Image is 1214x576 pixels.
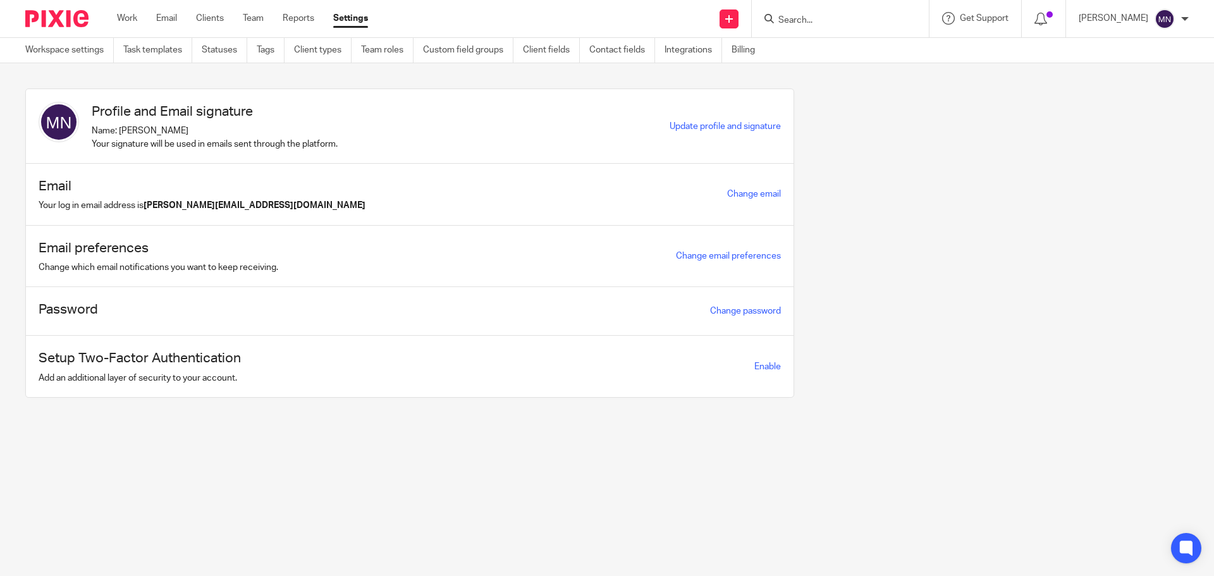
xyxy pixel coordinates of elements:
a: Work [117,12,137,25]
a: Update profile and signature [670,122,781,131]
a: Custom field groups [423,38,513,63]
a: Integrations [665,38,722,63]
a: Clients [196,12,224,25]
a: Workspace settings [25,38,114,63]
a: Reports [283,12,314,25]
a: Change password [710,307,781,316]
a: Tags [257,38,285,63]
span: Enable [754,362,781,371]
a: Team roles [361,38,414,63]
input: Search [777,15,891,27]
a: Settings [333,12,368,25]
a: Client fields [523,38,580,63]
h1: Password [39,300,98,319]
img: Pixie [25,10,89,27]
a: Client types [294,38,352,63]
h1: Setup Two-Factor Authentication [39,348,241,368]
p: Your log in email address is [39,199,365,212]
img: svg%3E [39,102,79,142]
img: svg%3E [1155,9,1175,29]
h1: Email preferences [39,238,278,258]
a: Statuses [202,38,247,63]
a: Billing [732,38,764,63]
b: [PERSON_NAME][EMAIL_ADDRESS][DOMAIN_NAME] [144,201,365,210]
a: Change email [727,190,781,199]
p: Name: [PERSON_NAME] Your signature will be used in emails sent through the platform. [92,125,338,150]
p: Change which email notifications you want to keep receiving. [39,261,278,274]
a: Contact fields [589,38,655,63]
a: Task templates [123,38,192,63]
a: Email [156,12,177,25]
a: Team [243,12,264,25]
h1: Email [39,176,365,196]
span: Get Support [960,14,1009,23]
p: Add an additional layer of security to your account. [39,372,241,384]
h1: Profile and Email signature [92,102,338,121]
a: Change email preferences [676,252,781,260]
p: [PERSON_NAME] [1079,12,1148,25]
